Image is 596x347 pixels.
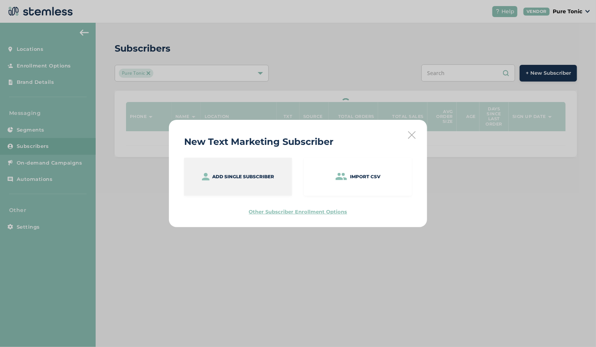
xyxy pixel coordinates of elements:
[202,173,210,181] img: icon-person-4bab5b8d.svg
[558,311,596,347] iframe: Chat Widget
[350,173,380,180] p: Import CSV
[184,135,333,149] h2: New Text Marketing Subscriber
[249,209,347,215] label: Other Subscriber Enrollment Options
[336,173,347,180] img: icon-people-8ccbccc7.svg
[213,173,274,180] p: Add single subscriber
